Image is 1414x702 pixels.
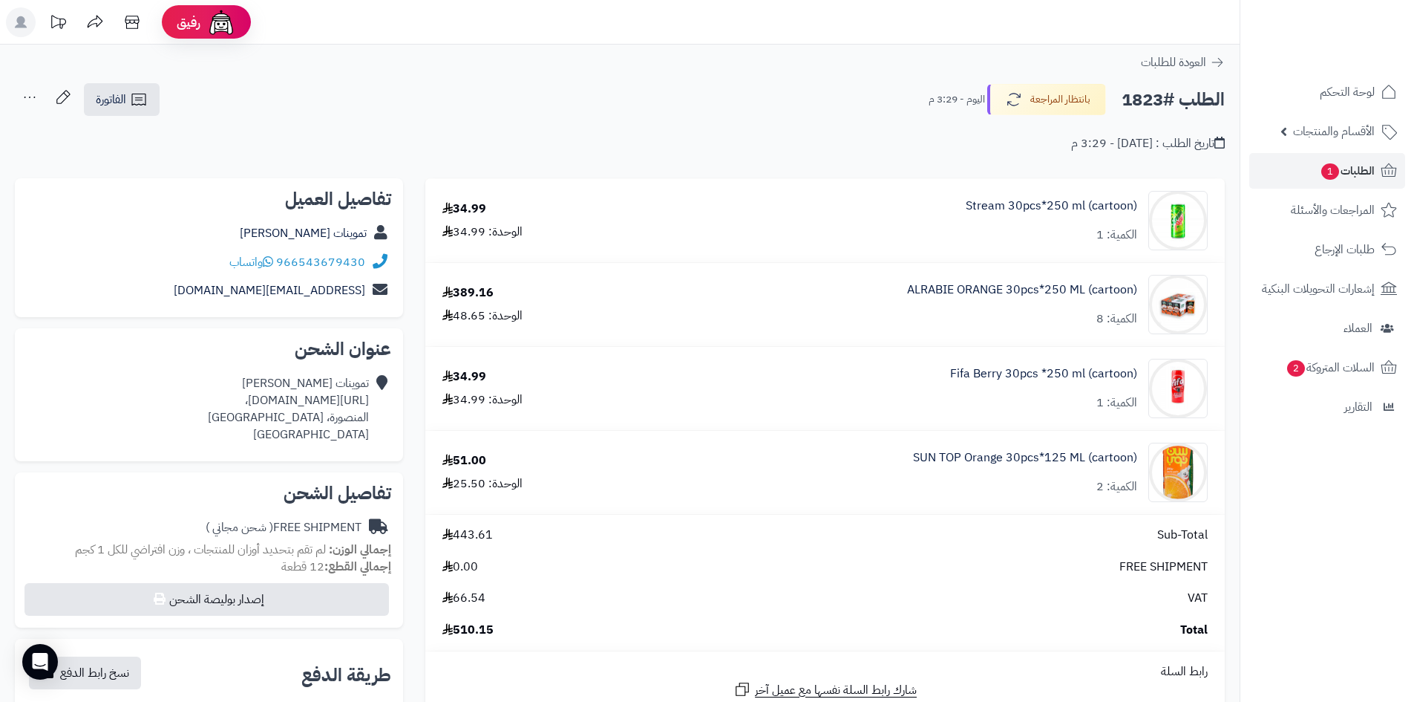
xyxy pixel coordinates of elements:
[96,91,126,108] span: الفاتورة
[1291,200,1375,221] span: المراجعات والأسئلة
[442,201,486,218] div: 34.99
[1249,232,1405,267] a: طلبات الإرجاع
[1286,360,1306,377] span: 2
[1293,121,1375,142] span: الأقسام والمنتجات
[208,375,369,443] div: تموينات [PERSON_NAME] [URL][DOMAIN_NAME]، المنصورة، [GEOGRAPHIC_DATA] [GEOGRAPHIC_DATA]
[39,7,76,41] a: تحديثات المنصة
[1149,443,1207,502] img: 1748070590-81k392PEHFL._AC_SL1500-90x90.jpg
[755,682,917,699] span: شارك رابط السلة نفسها مع عميل آخر
[22,644,58,680] div: Open Intercom Messenger
[987,84,1106,115] button: بانتظار المراجعة
[240,224,367,242] a: تموينات [PERSON_NAME]
[1180,622,1208,639] span: Total
[1320,160,1375,181] span: الطلبات
[24,583,389,616] button: إصدار بوليصة الشحن
[1188,590,1208,607] span: VAT
[442,224,523,241] div: الوحدة: 34.99
[329,541,391,559] strong: إجمالي الوزن:
[75,541,326,559] span: لم تقم بتحديد أوزان للمنتجات ، وزن افتراضي للكل 1 كجم
[1249,350,1405,386] a: السلات المتروكة2
[1249,192,1405,228] a: المراجعات والأسئلة
[206,519,361,536] div: FREE SHIPMENT
[442,559,478,576] span: 0.00
[174,282,365,299] a: [EMAIL_ADDRESS][DOMAIN_NAME]
[1141,53,1206,71] span: العودة للطلبات
[27,190,391,208] h2: تفاصيل العميل
[1249,153,1405,189] a: الطلبات1
[1157,527,1208,544] span: Sub-Total
[1096,478,1137,495] div: الكمية: 2
[1262,279,1375,299] span: إشعارات التحويلات البنكية
[1320,82,1375,103] span: لوحة التحكم
[281,558,391,576] small: 12 قطعة
[1149,191,1207,250] img: 1747647960-27a9ea17-d49e-44da-841b-3d0703cf-90x90.jpg
[1119,559,1208,576] span: FREE SHIPMENT
[950,365,1137,383] a: Fifa Berry 30pcs *250 ml (cartoon)
[913,449,1137,467] a: SUN TOP Orange 30pcs*125 ML (cartoon)
[229,253,273,271] a: واتساب
[929,92,985,107] small: اليوم - 3:29 م
[442,475,523,493] div: الوحدة: 25.50
[1249,271,1405,307] a: إشعارات التحويلات البنكية
[1249,311,1405,346] a: العملاء
[1344,397,1372,417] span: التقارير
[966,198,1137,215] a: Stream 30pcs*250 ml (cartoon)
[442,308,523,325] div: الوحدة: 48.65
[1313,22,1400,53] img: logo-2.png
[1249,389,1405,425] a: التقارير
[442,622,494,639] span: 510.15
[1315,239,1375,260] span: طلبات الإرجاع
[206,7,236,37] img: ai-face.png
[442,391,523,409] div: الوحدة: 34.99
[431,663,1219,680] div: رابط السلة
[206,519,273,536] span: ( شحن مجاني )
[1096,311,1137,328] div: الكمية: 8
[301,666,391,684] h2: طريقة الدفع
[1122,85,1225,115] h2: الطلب #1823
[1096,394,1137,412] div: الكمية: 1
[442,368,486,386] div: 34.99
[1141,53,1225,71] a: العودة للطلبات
[27,484,391,502] h2: تفاصيل الشحن
[1149,359,1207,418] img: 1747830032-80002185-90x90.jpg
[29,657,141,689] button: نسخ رابط الدفع
[442,590,485,607] span: 66.54
[1149,275,1207,334] img: 1747753193-b629fba5-3101-4607-8c76-c246a9db-90x90.jpg
[442,527,493,544] span: 443.61
[276,253,365,271] a: 966543679430
[177,13,200,31] span: رفيق
[1286,357,1375,378] span: السلات المتروكة
[27,340,391,358] h2: عنوان الشحن
[1343,318,1372,339] span: العملاء
[324,558,391,576] strong: إجمالي القطع:
[84,83,160,116] a: الفاتورة
[1096,227,1137,244] div: الكمية: 1
[1071,135,1225,152] div: تاريخ الطلب : [DATE] - 3:29 م
[60,664,129,682] span: نسخ رابط الدفع
[442,452,486,469] div: 51.00
[1249,74,1405,110] a: لوحة التحكم
[733,680,917,699] a: شارك رابط السلة نفسها مع عميل آخر
[442,285,494,302] div: 389.16
[907,282,1137,299] a: ALRABIE ORANGE 30pcs*250 ML (cartoon)
[1320,163,1340,181] span: 1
